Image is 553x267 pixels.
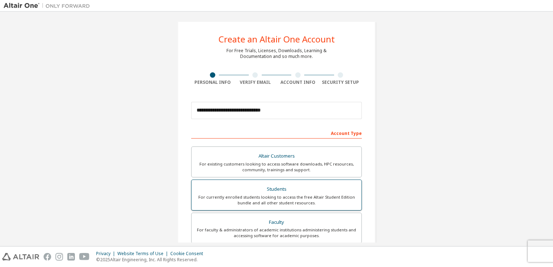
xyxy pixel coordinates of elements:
div: Account Type [191,127,362,139]
div: Account Info [276,80,319,85]
div: For existing customers looking to access software downloads, HPC resources, community, trainings ... [196,161,357,173]
img: instagram.svg [55,253,63,261]
img: altair_logo.svg [2,253,39,261]
div: Students [196,184,357,194]
div: Faculty [196,217,357,227]
div: For currently enrolled students looking to access the free Altair Student Edition bundle and all ... [196,194,357,206]
img: youtube.svg [79,253,90,261]
div: Website Terms of Use [117,251,170,257]
div: For Free Trials, Licenses, Downloads, Learning & Documentation and so much more. [226,48,327,59]
div: Security Setup [319,80,362,85]
div: Altair Customers [196,151,357,161]
div: Privacy [96,251,117,257]
p: © 2025 Altair Engineering, Inc. All Rights Reserved. [96,257,207,263]
div: Verify Email [234,80,277,85]
div: Personal Info [191,80,234,85]
div: For faculty & administrators of academic institutions administering students and accessing softwa... [196,227,357,239]
div: Cookie Consent [170,251,207,257]
img: facebook.svg [44,253,51,261]
div: Create an Altair One Account [219,35,335,44]
img: linkedin.svg [67,253,75,261]
img: Altair One [4,2,94,9]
